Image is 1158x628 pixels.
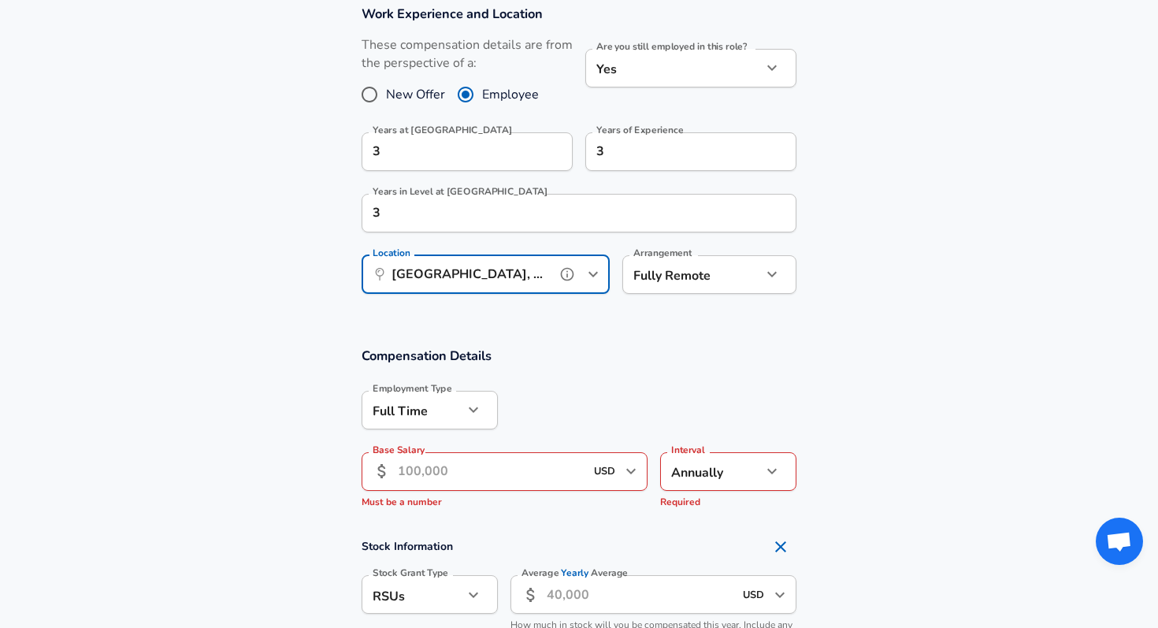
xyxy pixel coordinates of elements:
[362,531,796,563] h4: Stock Information
[585,49,762,87] div: Yes
[362,36,573,72] label: These compensation details are from the perspective of a:
[362,575,463,614] div: RSUs
[765,531,796,563] button: Remove Section
[386,85,445,104] span: New Offer
[582,263,604,285] button: Open
[547,575,733,614] input: 40,000
[620,460,642,482] button: Open
[660,496,700,508] span: Required
[562,567,589,580] span: Yearly
[1096,518,1143,565] div: Open chat
[373,248,410,258] label: Location
[362,5,796,23] h3: Work Experience and Location
[362,194,762,232] input: 1
[596,125,683,135] label: Years of Experience
[589,459,621,484] input: USD
[398,452,585,491] input: 100,000
[596,42,747,51] label: Are you still employed in this role?
[555,262,579,286] button: help
[373,445,425,455] label: Base Salary
[622,255,738,294] div: Fully Remote
[769,584,791,606] button: Open
[362,347,796,365] h3: Compensation Details
[373,384,452,393] label: Employment Type
[373,568,448,578] label: Stock Grant Type
[633,248,692,258] label: Arrangement
[521,568,628,578] label: Average Average
[362,496,442,508] span: Must be a number
[362,391,463,429] div: Full Time
[373,187,548,196] label: Years in Level at [GEOGRAPHIC_DATA]
[362,132,538,171] input: 0
[585,132,762,171] input: 7
[671,445,705,455] label: Interval
[482,85,539,104] span: Employee
[660,452,762,491] div: Annually
[373,125,512,135] label: Years at [GEOGRAPHIC_DATA]
[738,582,770,607] input: USD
